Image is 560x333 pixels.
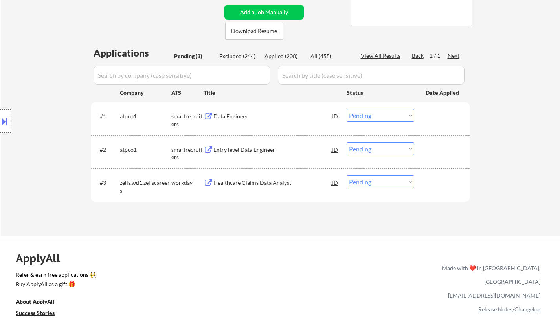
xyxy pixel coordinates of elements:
[448,292,540,299] a: [EMAIL_ADDRESS][DOMAIN_NAME]
[213,112,332,120] div: Data Engineer
[16,280,94,290] a: Buy ApplyAll as a gift 🎁
[310,52,350,60] div: All (455)
[278,66,465,85] input: Search by title (case sensitive)
[16,272,278,280] a: Refer & earn free applications 👯‍♀️
[16,309,55,316] u: Success Stories
[448,52,460,60] div: Next
[204,89,339,97] div: Title
[331,109,339,123] div: JD
[16,281,94,287] div: Buy ApplyAll as a gift 🎁
[16,298,54,305] u: About ApplyAll
[478,306,540,313] a: Release Notes/Changelog
[224,5,304,20] button: Add a Job Manually
[439,261,540,289] div: Made with ❤️ in [GEOGRAPHIC_DATA], [GEOGRAPHIC_DATA]
[225,22,283,40] button: Download Resume
[213,146,332,154] div: Entry level Data Engineer
[171,179,204,187] div: workday
[16,252,69,265] div: ApplyAll
[16,298,65,307] a: About ApplyAll
[264,52,304,60] div: Applied (208)
[120,146,171,154] div: atpco1
[361,52,403,60] div: View All Results
[171,112,204,128] div: smartrecruiters
[219,52,259,60] div: Excluded (244)
[347,85,414,99] div: Status
[331,175,339,189] div: JD
[171,89,204,97] div: ATS
[426,89,460,97] div: Date Applied
[120,89,171,97] div: Company
[94,66,270,85] input: Search by company (case sensitive)
[174,52,213,60] div: Pending (3)
[120,179,171,194] div: zelis.wd1.zeliscareers
[430,52,448,60] div: 1 / 1
[213,179,332,187] div: Healthcare Claims Data Analyst
[412,52,424,60] div: Back
[331,142,339,156] div: JD
[120,112,171,120] div: atpco1
[171,146,204,161] div: smartrecruiters
[16,309,65,319] a: Success Stories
